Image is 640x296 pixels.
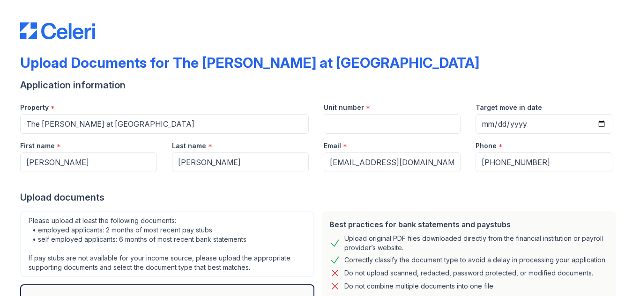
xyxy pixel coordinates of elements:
label: First name [20,141,55,151]
label: Property [20,103,49,112]
div: Upload original PDF files downloaded directly from the financial institution or payroll provider’... [344,234,609,253]
div: Do not upload scanned, redacted, password protected, or modified documents. [344,267,593,279]
div: Do not combine multiple documents into one file. [344,281,495,292]
div: Upload documents [20,191,620,204]
div: Application information [20,79,620,92]
div: Correctly classify the document type to avoid a delay in processing your application. [344,254,607,266]
label: Email [324,141,341,151]
label: Unit number [324,103,364,112]
label: Target move in date [476,103,542,112]
div: Upload Documents for The [PERSON_NAME] at [GEOGRAPHIC_DATA] [20,54,479,71]
img: CE_Logo_Blue-a8612792a0a2168367f1c8372b55b34899dd931a85d93a1a3d3e32e68fde9ad4.png [20,22,95,39]
div: Best practices for bank statements and paystubs [329,219,609,230]
label: Last name [172,141,206,151]
label: Phone [476,141,497,151]
div: Please upload at least the following documents: • employed applicants: 2 months of most recent pa... [20,211,314,277]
